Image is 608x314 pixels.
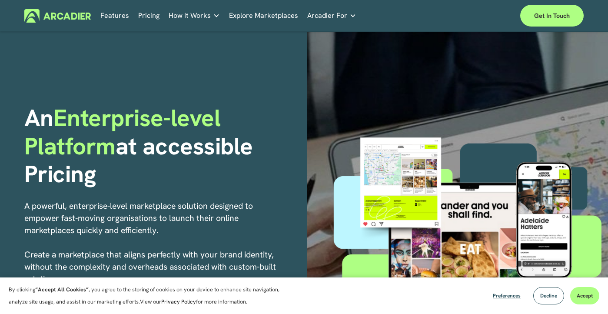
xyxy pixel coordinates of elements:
[533,287,564,304] button: Decline
[493,292,521,299] span: Preferences
[24,104,301,188] h1: An at accessible Pricing
[307,9,356,23] a: folder dropdown
[9,284,291,308] p: By clicking , you agree to the storing of cookies on your device to enhance site navigation, anal...
[565,272,608,314] iframe: Chat Widget
[169,9,220,23] a: folder dropdown
[486,287,527,304] button: Preferences
[24,200,277,310] p: A powerful, enterprise-level marketplace solution designed to empower fast-moving organisations t...
[100,9,129,23] a: Features
[24,102,226,161] span: Enterprise-level Platform
[565,272,608,314] div: Widget de chat
[169,10,211,22] span: How It Works
[229,9,298,23] a: Explore Marketplaces
[307,10,347,22] span: Arcadier For
[540,292,557,299] span: Decline
[24,9,91,23] img: Arcadier
[520,5,584,27] a: Get in touch
[161,298,196,305] a: Privacy Policy
[138,9,159,23] a: Pricing
[35,286,89,293] strong: “Accept All Cookies”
